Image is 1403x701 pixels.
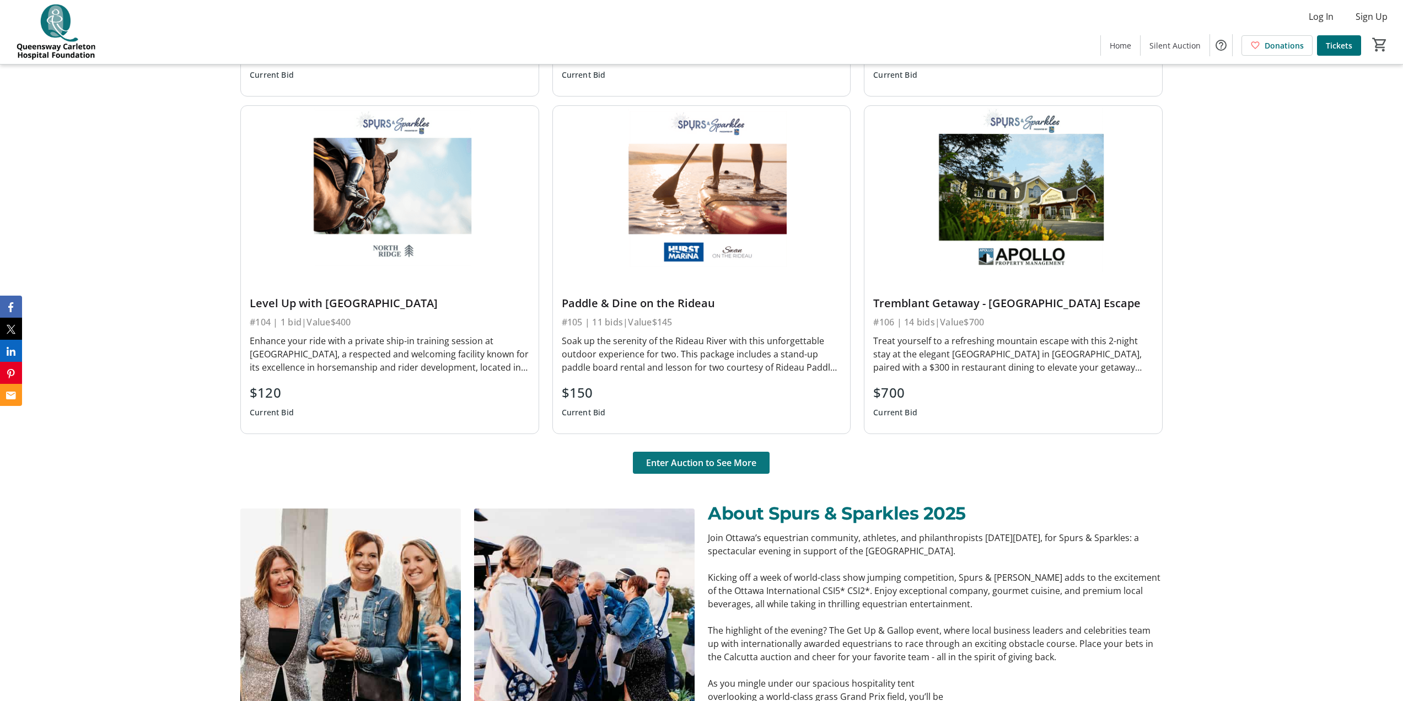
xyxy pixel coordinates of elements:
a: Tickets [1317,35,1361,56]
div: Level Up with [GEOGRAPHIC_DATA] [250,297,530,310]
button: Log In [1300,8,1342,25]
span: Home [1110,40,1131,51]
span: Sign Up [1356,10,1388,23]
img: Level Up with Northridge Farm [241,106,539,273]
button: Help [1210,34,1232,56]
img: Tremblant Getaway - Chateau Beauvallon Escape [864,106,1162,273]
div: $120 [250,383,294,403]
span: Log In [1309,10,1334,23]
div: Paddle & Dine on the Rideau [562,297,842,310]
a: Donations [1241,35,1313,56]
div: Treat yourself to a refreshing mountain escape with this 2-night stay at the elegant [GEOGRAPHIC_... [873,334,1153,374]
p: About Spurs & Sparkles 2025 [708,500,1162,527]
div: Current Bid [873,65,917,85]
img: QCH Foundation's Logo [7,4,105,60]
div: Tremblant Getaway - [GEOGRAPHIC_DATA] Escape [873,297,1153,310]
div: Soak up the serenity of the Rideau River with this unforgettable outdoor experience for two. This... [562,334,842,374]
div: Current Bid [250,65,294,85]
div: #104 | 1 bid | Value $400 [250,314,530,330]
p: As you mingle under our spacious hospitality tent [708,677,1162,690]
span: Enter Auction to See More [646,456,756,469]
div: #106 | 14 bids | Value $700 [873,314,1153,330]
button: Sign Up [1347,8,1396,25]
div: Current Bid [250,403,294,422]
span: Silent Auction [1149,40,1201,51]
a: Home [1101,35,1140,56]
div: $150 [562,383,606,403]
p: Kicking off a week of world-class show jumping competition, Spurs & [PERSON_NAME] adds to the exc... [708,571,1162,611]
div: Current Bid [873,403,917,422]
a: Silent Auction [1141,35,1210,56]
div: Current Bid [562,65,606,85]
span: Tickets [1326,40,1352,51]
button: Cart [1370,35,1390,55]
button: Enter Auction to See More [633,452,770,474]
div: Current Bid [562,403,606,422]
img: Paddle & Dine on the Rideau [553,106,851,273]
div: #105 | 11 bids | Value $145 [562,314,842,330]
span: Donations [1265,40,1304,51]
p: The highlight of the evening? The Get Up & Gallop event, where local business leaders and celebri... [708,624,1162,663]
div: Enhance your ride with a private ship-in training session at [GEOGRAPHIC_DATA], a respected and w... [250,334,530,374]
div: $700 [873,383,917,403]
p: Join Ottawa’s equestrian community, athletes, and philanthropists [DATE][DATE], for Spurs & Spark... [708,531,1162,558]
